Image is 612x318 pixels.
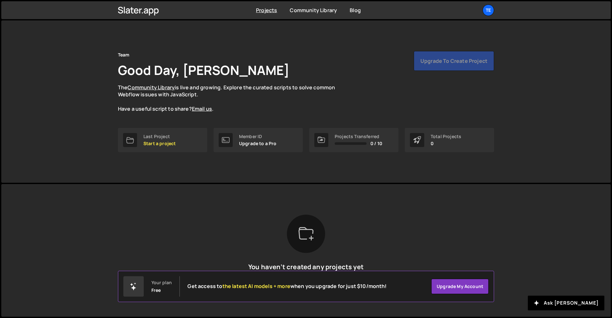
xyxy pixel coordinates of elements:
[118,128,207,152] a: Last Project Start a project
[151,288,161,293] div: Free
[143,141,176,146] p: Start a project
[118,51,130,59] div: Team
[431,141,461,146] p: 0
[127,84,175,91] a: Community Library
[222,283,290,290] span: the latest AI models + more
[256,7,277,14] a: Projects
[118,61,289,79] h1: Good Day, [PERSON_NAME]
[143,134,176,139] div: Last Project
[239,134,277,139] div: Member ID
[192,105,212,112] a: Email us
[370,141,382,146] span: 0 / 10
[151,280,172,285] div: Your plan
[483,4,494,16] a: Te
[528,296,604,310] button: Ask [PERSON_NAME]
[335,134,382,139] div: Projects Transferred
[239,141,277,146] p: Upgrade to a Pro
[247,263,365,271] h5: You haven’t created any projects yet
[431,134,461,139] div: Total Projects
[350,7,361,14] a: Blog
[290,7,337,14] a: Community Library
[118,84,347,113] p: The is live and growing. Explore the curated scripts to solve common Webflow issues with JavaScri...
[187,283,387,289] h2: Get access to when you upgrade for just $10/month!
[431,279,489,294] a: Upgrade my account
